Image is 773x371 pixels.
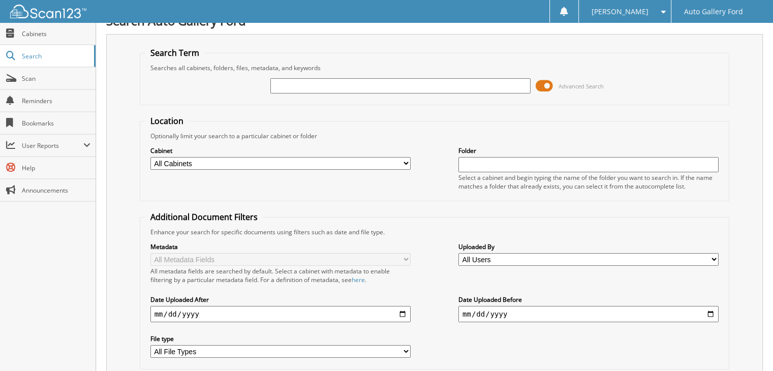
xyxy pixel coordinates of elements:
input: start [150,306,411,322]
div: Searches all cabinets, folders, files, metadata, and keywords [145,64,724,72]
label: File type [150,334,411,343]
img: scan123-logo-white.svg [10,5,86,18]
span: [PERSON_NAME] [592,9,648,15]
iframe: Chat Widget [722,322,773,371]
span: Bookmarks [22,119,90,128]
legend: Location [145,115,189,127]
label: Folder [458,146,719,155]
label: Date Uploaded Before [458,295,719,304]
span: Scan [22,74,90,83]
div: Optionally limit your search to a particular cabinet or folder [145,132,724,140]
legend: Additional Document Filters [145,211,263,223]
span: Auto Gallery Ford [684,9,743,15]
a: here [352,275,365,284]
div: Enhance your search for specific documents using filters such as date and file type. [145,228,724,236]
span: User Reports [22,141,83,150]
span: Reminders [22,97,90,105]
label: Metadata [150,242,411,251]
div: All metadata fields are searched by default. Select a cabinet with metadata to enable filtering b... [150,267,411,284]
span: Advanced Search [559,82,604,90]
span: Search [22,52,89,60]
div: Select a cabinet and begin typing the name of the folder you want to search in. If the name match... [458,173,719,191]
span: Help [22,164,90,172]
legend: Search Term [145,47,204,58]
label: Uploaded By [458,242,719,251]
label: Cabinet [150,146,411,155]
span: Cabinets [22,29,90,38]
label: Date Uploaded After [150,295,411,304]
input: end [458,306,719,322]
span: Announcements [22,186,90,195]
